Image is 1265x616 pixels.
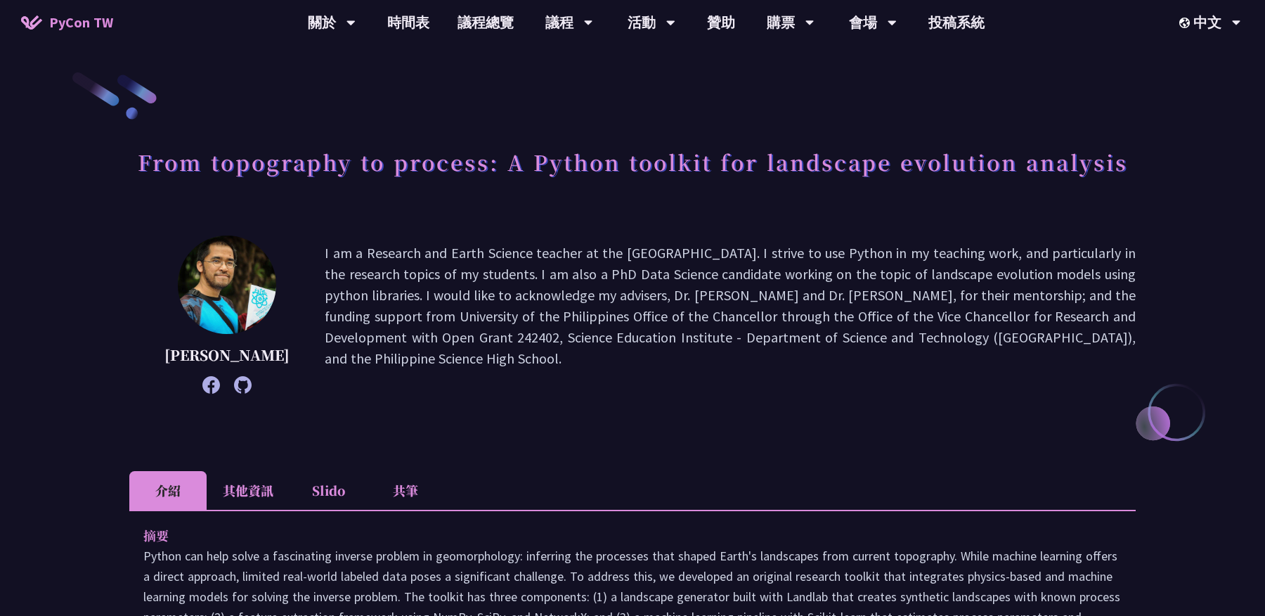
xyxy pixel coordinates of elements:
li: 介紹 [129,471,207,510]
img: Home icon of PyCon TW 2025 [21,15,42,30]
li: 其他資訊 [207,471,290,510]
img: Ricarido Saturay [178,236,276,334]
li: 共筆 [367,471,444,510]
img: Locale Icon [1179,18,1193,28]
p: I am a Research and Earth Science teacher at the [GEOGRAPHIC_DATA]. I strive to use Python in my ... [325,243,1136,387]
p: 摘要 [143,525,1094,546]
p: [PERSON_NAME] [164,345,290,366]
li: Slido [290,471,367,510]
h1: From topography to process: A Python toolkit for landscape evolution analysis [138,141,1128,183]
span: PyCon TW [49,12,113,33]
a: PyCon TW [7,5,127,40]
